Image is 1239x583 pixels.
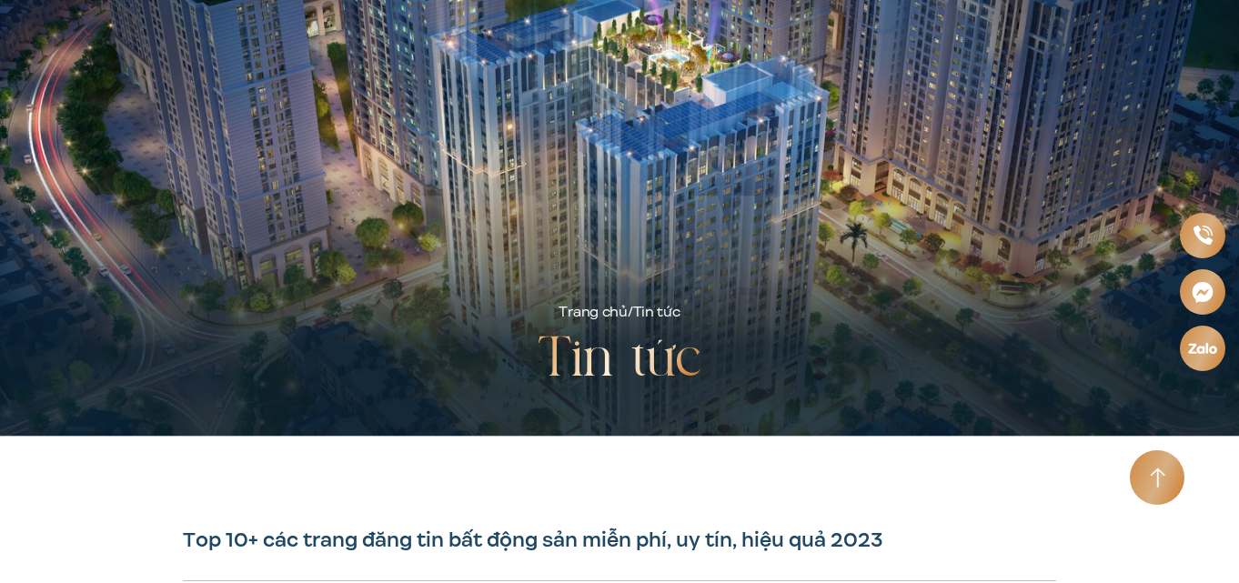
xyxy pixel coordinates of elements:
[1191,279,1214,303] img: Messenger icon
[183,528,1056,553] h1: Top 10+ các trang đăng tin bất động sản miễn phí, uy tín, hiệu quả 2023
[538,324,701,397] h2: Tin tức
[1193,225,1213,246] img: Phone icon
[559,302,627,322] a: Trang chủ
[1150,467,1165,488] img: Arrow icon
[633,302,680,322] span: Tin tức
[559,302,680,324] div: /
[1187,341,1218,355] img: Zalo icon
